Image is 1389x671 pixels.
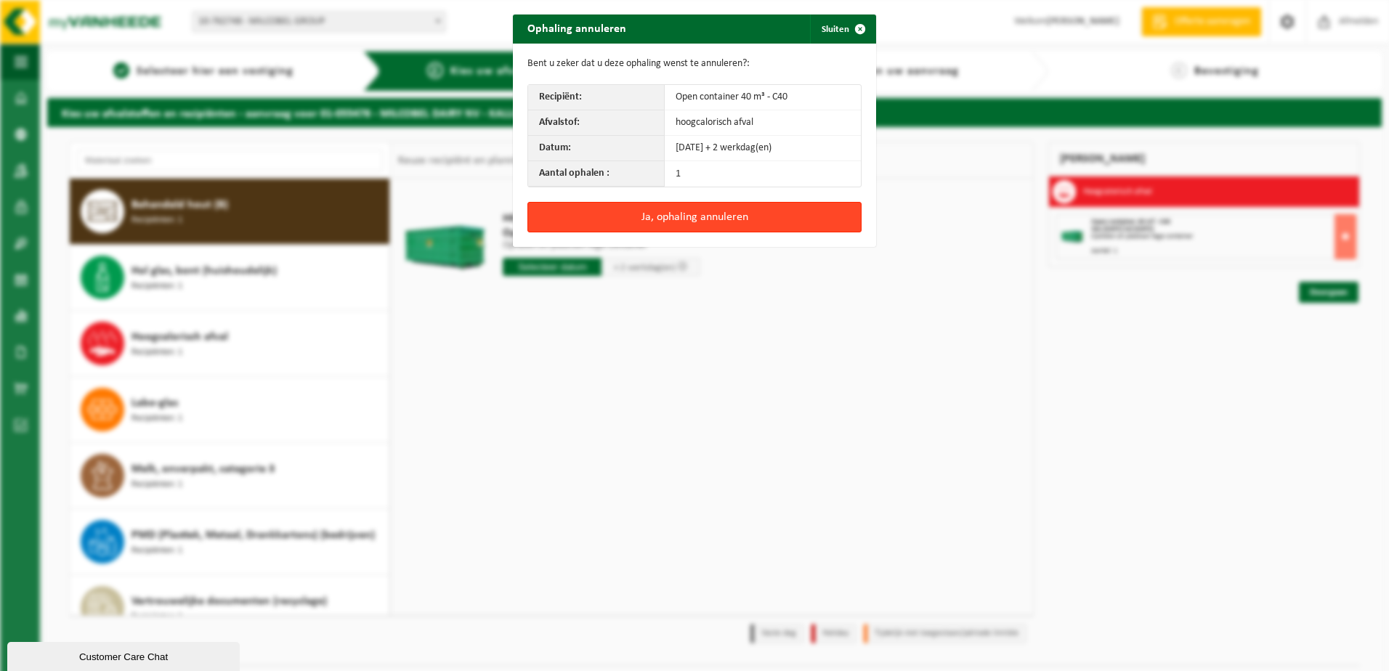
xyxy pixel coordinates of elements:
h2: Ophaling annuleren [513,15,641,42]
td: [DATE] + 2 werkdag(en) [665,136,861,161]
td: hoogcalorisch afval [665,110,861,136]
th: Afvalstof: [528,110,665,136]
p: Bent u zeker dat u deze ophaling wenst te annuleren?: [527,58,862,70]
th: Datum: [528,136,665,161]
td: Open container 40 m³ - C40 [665,85,861,110]
td: 1 [665,161,861,187]
th: Recipiënt: [528,85,665,110]
button: Sluiten [810,15,875,44]
button: Ja, ophaling annuleren [527,202,862,232]
iframe: chat widget [7,639,243,671]
th: Aantal ophalen : [528,161,665,187]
